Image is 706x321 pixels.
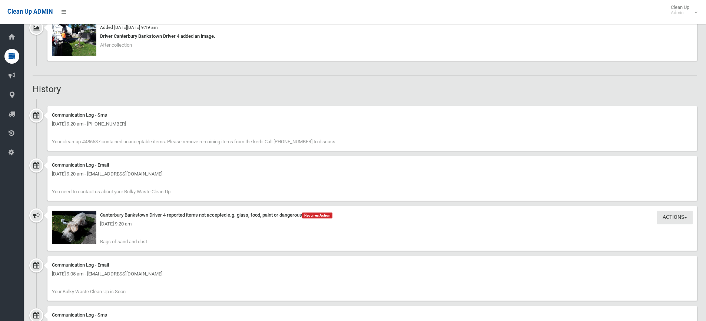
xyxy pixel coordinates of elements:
div: [DATE] 9:20 am [52,220,693,228]
div: Driver Canterbury Bankstown Driver 4 added an image. [52,32,693,41]
div: Canterbury Bankstown Driver 4 reported items not accepted e.g. glass, food, paint or dangerous [52,211,693,220]
span: You need to contact us about your Bulky Waste Clean-Up [52,189,170,194]
span: Clean Up ADMIN [7,8,53,15]
small: Added [DATE][DATE] 9:19 am [100,25,158,30]
div: [DATE] 9:20 am - [EMAIL_ADDRESS][DOMAIN_NAME] [52,170,693,178]
span: Requires Action [302,213,332,218]
small: Admin [671,10,689,16]
button: Actions [657,211,693,224]
span: Clean Up [667,4,697,16]
div: Communication Log - Sms [52,111,693,120]
span: Your Bulky Waste Clean-Up is Soon [52,289,126,294]
div: Communication Log - Email [52,261,693,270]
img: 2025-10-1309.19.273468059389730243440.jpg [52,211,96,244]
div: [DATE] 9:20 am - [PHONE_NUMBER] [52,120,693,128]
div: Communication Log - Sms [52,311,693,320]
span: Your clean-up #486537 contained unacceptable items. Please remove remaining items from the kerb. ... [52,139,337,144]
span: After collection [100,42,132,48]
h2: History [33,84,697,94]
span: Bags of sand and dust [100,239,147,244]
img: 2025-10-1309.19.373670031509134553433.jpg [52,23,96,56]
div: Communication Log - Email [52,161,693,170]
div: [DATE] 9:05 am - [EMAIL_ADDRESS][DOMAIN_NAME] [52,270,693,278]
